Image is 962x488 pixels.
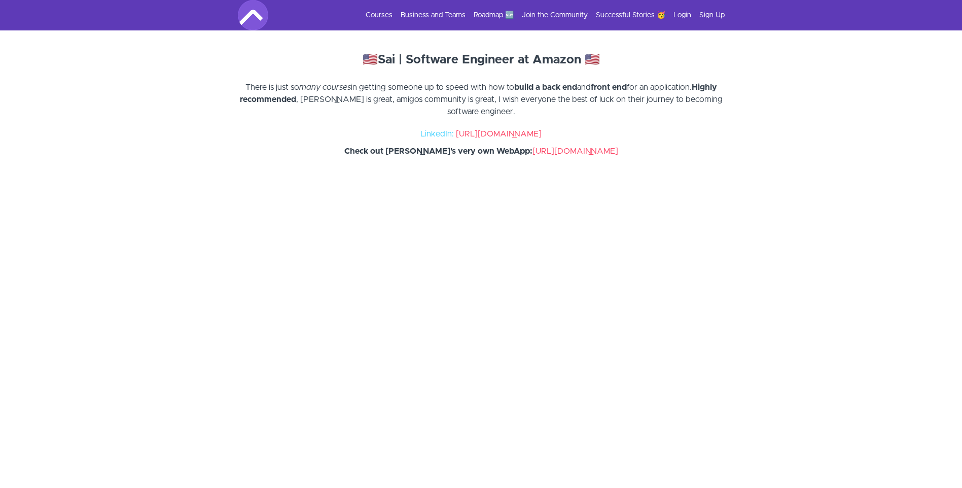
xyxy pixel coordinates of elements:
a: Business and Teams [401,10,466,20]
strong: front end [591,83,627,91]
span: and [577,83,591,91]
a: [URL][DOMAIN_NAME] [456,130,542,138]
span: LinkedIn: [420,130,454,138]
span: for an application. [627,83,692,91]
span: in getting someone up to speed with how to [351,83,514,91]
iframe: Video Player [228,180,735,465]
a: Join the Community [522,10,588,20]
strong: Sai | Software Engineer at Amazon [378,54,581,66]
strong: Check out [PERSON_NAME]'s very own WebApp: [344,147,532,155]
span: There is just so [245,83,299,91]
a: Successful Stories 🥳 [596,10,665,20]
em: many courses [299,83,351,91]
strong: 🇺🇸 [585,54,600,66]
a: Roadmap 🆕 [474,10,514,20]
strong: 🇺🇸 [363,54,378,66]
a: [URL][DOMAIN_NAME] [532,147,618,155]
span: , [PERSON_NAME] is great, amigos community is great, I wish everyone the best of luck on their jo... [296,95,723,116]
a: Login [673,10,691,20]
a: Sign Up [699,10,725,20]
strong: build a back end [514,83,577,91]
a: Courses [366,10,393,20]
